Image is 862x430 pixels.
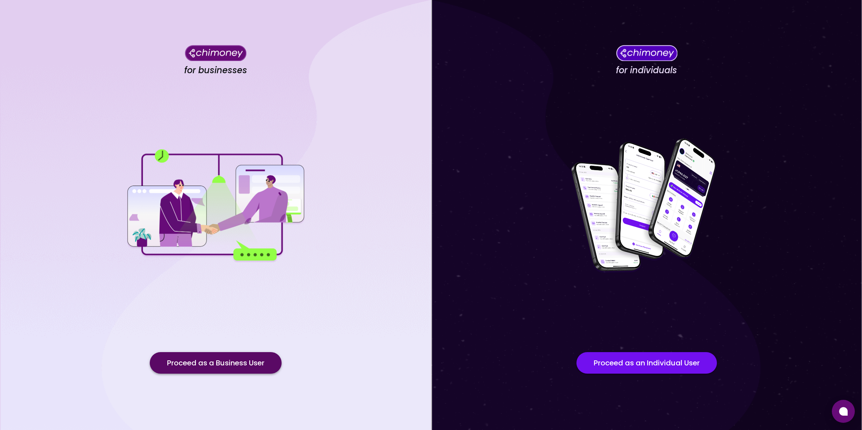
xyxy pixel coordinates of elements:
[185,45,246,61] img: Chimoney for businesses
[126,149,305,262] img: for businesses
[576,352,717,374] button: Proceed as an Individual User
[616,65,677,76] h4: for individuals
[832,400,855,423] button: Open chat window
[184,65,247,76] h4: for businesses
[557,134,736,278] img: for individuals
[616,45,677,61] img: Chimoney for individuals
[150,352,282,374] button: Proceed as a Business User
